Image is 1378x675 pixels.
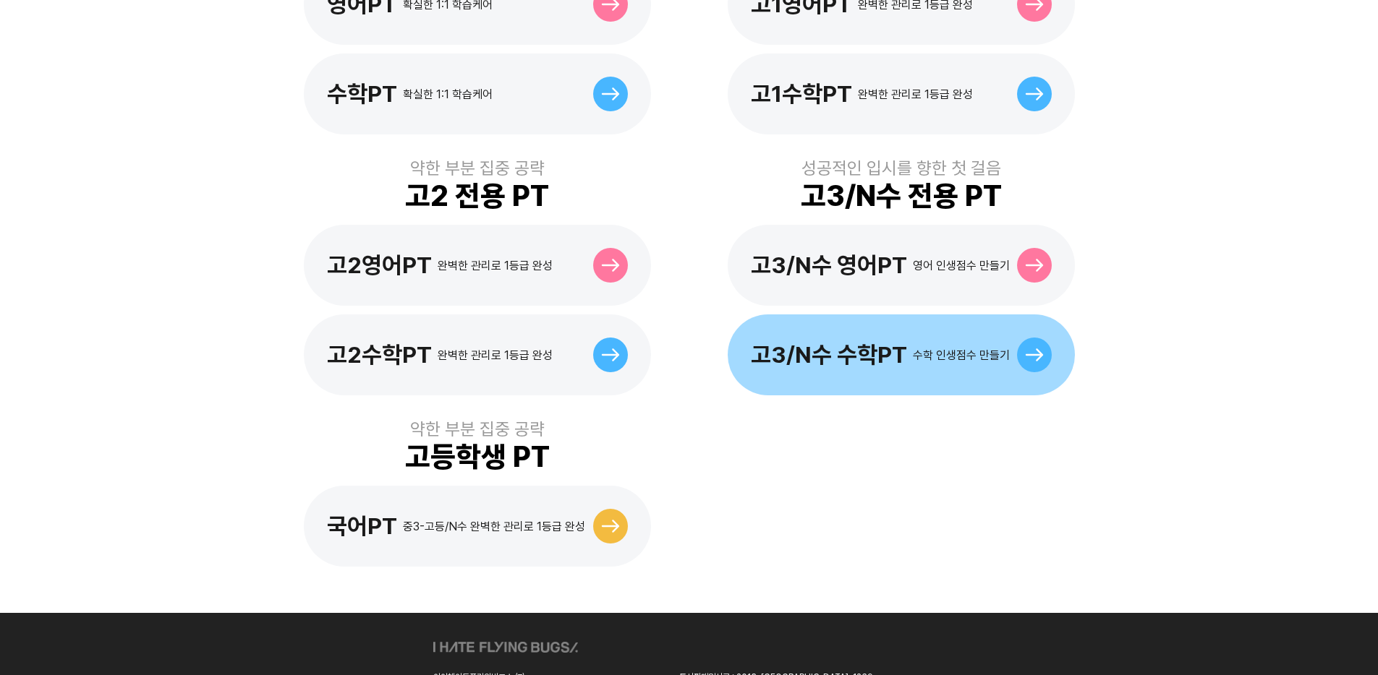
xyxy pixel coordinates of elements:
[913,348,1010,362] div: 수학 인생점수 만들기
[751,80,852,108] div: 고1수학PT
[433,642,578,653] img: ihateflyingbugs
[403,87,493,101] div: 확실한 1:1 학습케어
[801,158,1001,179] div: 성공적인 입시를 향한 첫 걸음
[913,259,1010,272] div: 영어 인생점수 만들기
[410,418,545,439] div: 약한 부분 집중 공략
[438,259,553,272] div: 완벽한 관리로 1등급 완성
[801,179,1002,213] div: 고3/N수 전용 PT
[405,179,549,213] div: 고2 전용 PT
[403,520,585,533] div: 중3-고등/N수 완벽한 관리로 1등급 완성
[327,251,432,279] div: 고2영어PT
[751,341,907,369] div: 고3/N수 수학PT
[327,512,397,540] div: 국어PT
[410,158,545,179] div: 약한 부분 집중 공략
[327,341,432,369] div: 고2수학PT
[327,80,397,108] div: 수학PT
[405,439,550,474] div: 고등학생 PT
[438,348,553,362] div: 완벽한 관리로 1등급 완성
[858,87,973,101] div: 완벽한 관리로 1등급 완성
[751,251,907,279] div: 고3/N수 영어PT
